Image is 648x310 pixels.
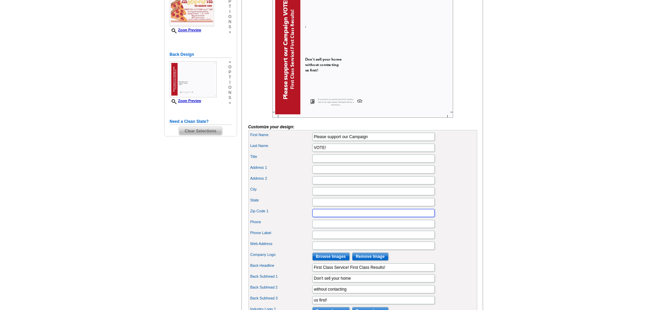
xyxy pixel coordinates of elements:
[228,70,231,75] span: p
[250,295,312,301] label: Back Subhead 3
[170,99,201,103] a: Zoom Preview
[250,274,312,279] label: Back Subhead 1
[228,75,231,80] span: t
[228,25,231,30] span: s
[250,219,312,225] label: Phone
[228,19,231,25] span: n
[250,143,312,149] label: Last Name
[250,165,312,170] label: Address 1
[250,132,312,138] label: First Name
[170,118,232,125] h5: Need a Clean Slate?
[228,100,231,105] span: »
[228,95,231,100] span: s
[228,30,231,35] span: »
[250,208,312,214] label: Zip Code 1
[250,284,312,290] label: Back Subhead 2
[228,9,231,14] span: i
[228,60,231,65] span: »
[250,197,312,203] label: State
[512,152,648,310] iframe: LiveChat chat widget
[170,51,232,58] h5: Back Design
[228,90,231,95] span: n
[250,154,312,160] label: Title
[250,263,312,268] label: Back Headline
[250,186,312,192] label: City
[352,252,388,261] input: Remove Image
[248,125,295,129] i: Customize your design:
[228,14,231,19] span: o
[170,28,201,32] a: Zoom Preview
[228,4,231,9] span: t
[312,252,350,261] input: Browse Images
[250,230,312,236] label: Phone Label
[228,65,231,70] span: o
[250,241,312,247] label: Web Address
[179,127,222,135] span: Clear Selections
[250,252,312,258] label: Company Logo
[250,176,312,181] label: Address 2
[170,61,217,97] img: Z18901296_00001_1.jpg
[228,80,231,85] span: i
[228,85,231,90] span: o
